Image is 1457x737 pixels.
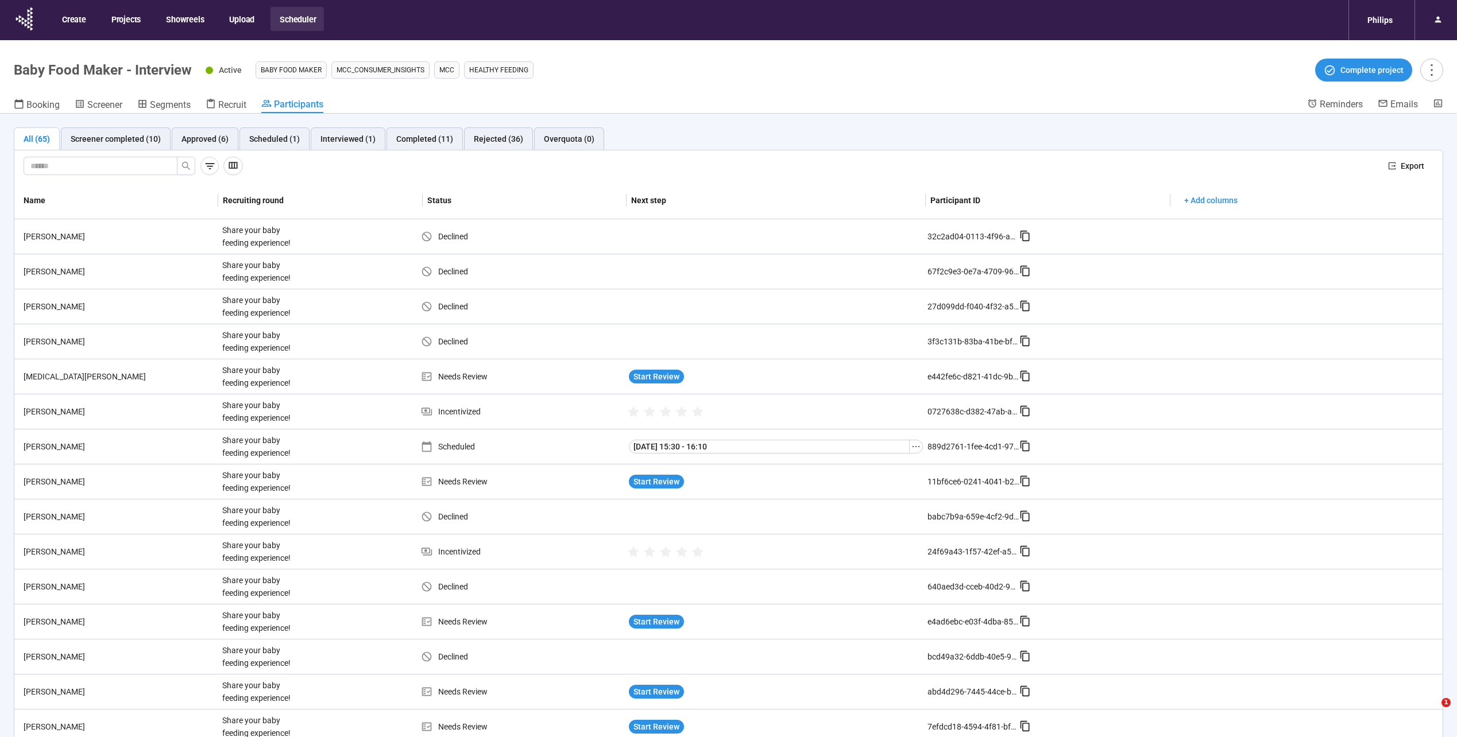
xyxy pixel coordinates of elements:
[218,394,304,429] div: Share your baby feeding experience!
[206,98,246,113] a: Recruit
[660,546,671,558] span: star
[544,133,594,145] div: Overquota (0)
[218,324,304,359] div: Share your baby feeding experience!
[633,685,679,698] span: Start Review
[628,406,639,418] span: star
[421,510,624,523] div: Declined
[137,98,191,113] a: Segments
[676,406,687,418] span: star
[218,359,304,394] div: Share your baby feeding experience!
[927,720,1019,733] div: 7efdcd18-4594-4f81-bf66-894df0d27e33
[218,639,304,674] div: Share your baby feeding experience!
[1307,98,1363,112] a: Reminders
[19,230,218,243] div: [PERSON_NAME]
[87,99,122,110] span: Screener
[927,405,1019,418] div: 0727638c-d382-47ab-a11f-6575a66b7c4d
[396,133,453,145] div: Completed (11)
[1320,99,1363,110] span: Reminders
[218,254,304,289] div: Share your baby feeding experience!
[926,182,1170,219] th: Participant ID
[19,650,218,663] div: [PERSON_NAME]
[439,64,454,76] span: MCC
[628,546,639,558] span: star
[19,580,218,593] div: [PERSON_NAME]
[927,230,1019,243] div: 32c2ad04-0113-4f96-a6ef-81e08bad0551
[927,370,1019,383] div: e442fe6c-d821-41dc-9b95-04f47e8bb5c2
[218,604,304,639] div: Share your baby feeding experience!
[692,406,704,418] span: star
[1388,162,1396,170] span: export
[19,370,218,383] div: [MEDICAL_DATA][PERSON_NAME]
[19,405,218,418] div: [PERSON_NAME]
[421,720,624,733] div: Needs Review
[633,615,679,628] span: Start Review
[927,335,1019,348] div: 3f3c131b-83ba-41be-bf6d-08ccd143dad7
[19,265,218,278] div: [PERSON_NAME]
[421,370,624,383] div: Needs Review
[181,161,191,170] span: search
[421,440,624,453] div: Scheduled
[249,133,300,145] div: Scheduled (1)
[218,289,304,324] div: Share your baby feeding experience!
[218,464,304,499] div: Share your baby feeding experience!
[692,546,704,558] span: star
[629,475,684,488] button: Start Review
[644,546,655,558] span: star
[181,133,229,145] div: Approved (6)
[421,685,624,698] div: Needs Review
[629,440,910,453] button: [DATE] 15:30 - 16:10
[157,7,212,31] button: Showreels
[629,370,684,383] button: Start Review
[421,405,624,418] div: Incentivized
[75,98,122,113] a: Screener
[19,545,218,558] div: [PERSON_NAME]
[24,133,50,145] div: All (65)
[274,99,323,110] span: Participants
[629,615,684,629] button: Start Review
[19,440,218,453] div: [PERSON_NAME]
[633,370,679,383] span: Start Review
[927,545,1019,558] div: 24f69a43-1f57-42ef-a55f-355d6d1e6bf5
[421,265,624,278] div: Declined
[633,720,679,733] span: Start Review
[218,219,304,254] div: Share your baby feeding experience!
[261,98,323,113] a: Participants
[1184,194,1238,207] span: + Add columns
[26,99,60,110] span: Booking
[1379,157,1433,175] button: exportExport
[421,230,624,243] div: Declined
[218,182,422,219] th: Recruiting round
[1390,99,1418,110] span: Emails
[421,335,624,348] div: Declined
[218,534,304,569] div: Share your baby feeding experience!
[927,615,1019,628] div: e4ad6ebc-e03f-4dba-8583-98a75d131eb5
[1420,59,1443,82] button: more
[219,65,242,75] span: Active
[474,133,523,145] div: Rejected (36)
[469,64,528,76] span: Healthy feeding
[1378,98,1418,112] a: Emails
[19,720,218,733] div: [PERSON_NAME]
[629,720,684,734] button: Start Review
[1401,160,1424,172] span: Export
[1175,191,1247,210] button: + Add columns
[177,157,195,175] button: search
[927,475,1019,488] div: 11bf6ce6-0241-4041-b2ee-e7129b8ba220
[909,440,923,453] button: ellipsis
[911,442,921,451] span: ellipsis
[19,335,218,348] div: [PERSON_NAME]
[102,7,149,31] button: Projects
[19,300,218,313] div: [PERSON_NAME]
[633,475,679,488] span: Start Review
[218,499,304,534] div: Share your baby feeding experience!
[627,182,926,219] th: Next step
[927,685,1019,698] div: abd4d296-7445-44ce-bddf-fa8c1f553f2d
[927,650,1019,663] div: bcd49a32-6ddb-40e5-9773-48bf8d36017a
[19,615,218,628] div: [PERSON_NAME]
[421,545,624,558] div: Incentivized
[19,685,218,698] div: [PERSON_NAME]
[150,99,191,110] span: Segments
[927,580,1019,593] div: 640aed3d-cceb-40d2-9deb-7034a3f10634
[261,64,322,76] span: Baby food maker
[927,265,1019,278] div: 67f2c9e3-0e7a-4709-9658-9ecbfc318ff7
